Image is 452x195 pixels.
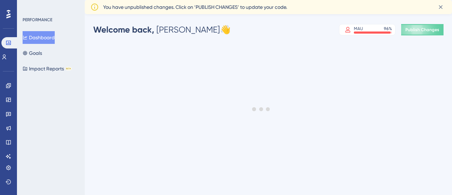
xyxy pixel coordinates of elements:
button: Goals [23,47,42,59]
button: Dashboard [23,31,55,44]
button: Impact ReportsBETA [23,62,72,75]
button: Publish Changes [401,24,444,35]
div: [PERSON_NAME] 👋 [93,24,231,35]
div: BETA [65,67,72,70]
span: Welcome back, [93,24,154,35]
span: Publish Changes [405,27,439,33]
div: 96 % [384,26,392,31]
div: PERFORMANCE [23,17,52,23]
div: MAU [354,26,363,31]
span: You have unpublished changes. Click on ‘PUBLISH CHANGES’ to update your code. [103,3,287,11]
